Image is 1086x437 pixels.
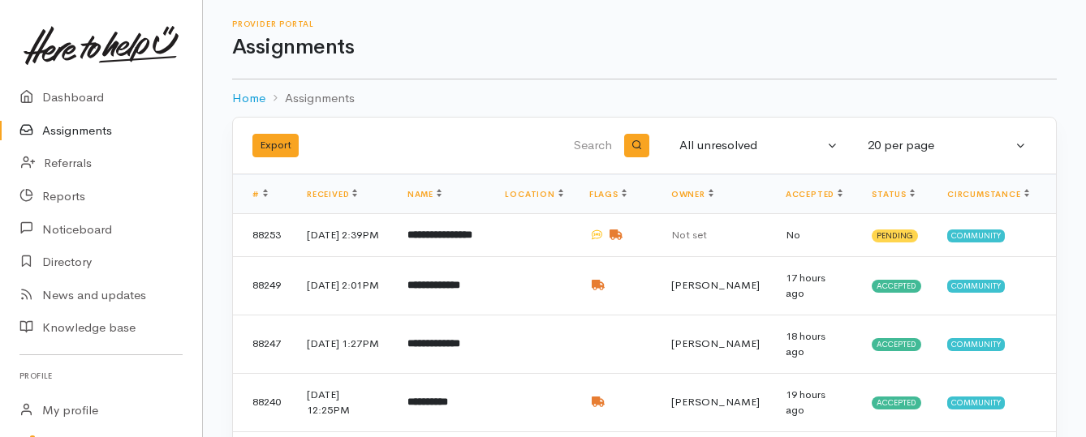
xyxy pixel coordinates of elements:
[19,365,183,387] h6: Profile
[670,130,848,161] button: All unresolved
[461,126,615,165] input: Search
[294,256,394,315] td: [DATE] 2:01PM
[671,189,713,199] a: Owner
[947,396,1005,409] span: Community
[233,214,294,257] td: 88253
[671,228,707,242] span: Not set
[786,388,825,418] time: 19 hours ago
[232,89,265,108] a: Home
[947,280,1005,293] span: Community
[307,189,357,199] a: Received
[232,36,1057,59] h1: Assignments
[294,315,394,373] td: [DATE] 1:27PM
[679,136,824,155] div: All unresolved
[252,134,299,157] button: Export
[947,229,1005,242] span: Community
[858,130,1036,161] button: 20 per page
[872,280,921,293] span: Accepted
[872,396,921,409] span: Accepted
[947,189,1029,199] a: Circumstance
[671,278,760,292] span: [PERSON_NAME]
[947,338,1005,351] span: Community
[233,315,294,373] td: 88247
[232,79,1057,118] nav: breadcrumb
[786,189,843,199] a: Accepted
[233,256,294,315] td: 88249
[671,336,760,350] span: [PERSON_NAME]
[872,338,921,351] span: Accepted
[786,228,800,242] span: No
[233,373,294,431] td: 88240
[589,189,627,199] a: Flags
[786,329,825,359] time: 18 hours ago
[671,395,760,409] span: [PERSON_NAME]
[265,89,355,108] li: Assignments
[505,189,562,199] a: Location
[872,189,915,199] a: Status
[232,19,1057,28] h6: Provider Portal
[872,229,918,242] span: Pending
[407,189,442,199] a: Name
[294,214,394,257] td: [DATE] 2:39PM
[868,136,1012,155] div: 20 per page
[294,373,394,431] td: [DATE] 12:25PM
[252,189,268,199] a: #
[786,271,825,301] time: 17 hours ago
